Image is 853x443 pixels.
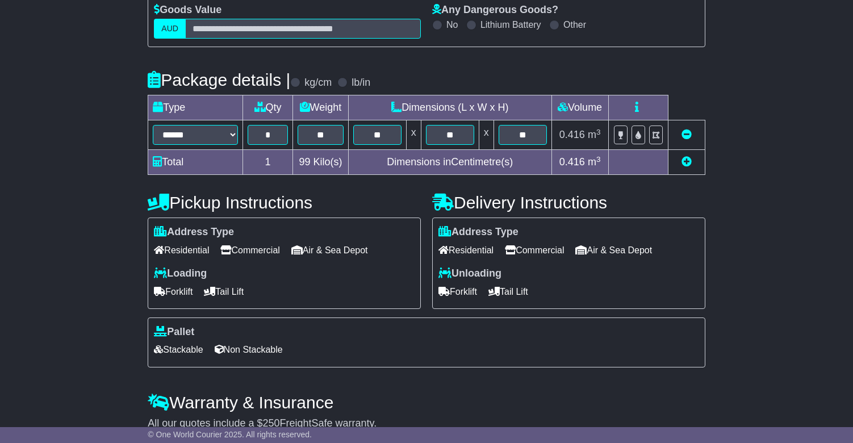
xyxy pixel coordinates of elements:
h4: Warranty & Insurance [148,393,705,412]
td: Dimensions (L x W x H) [348,95,551,120]
span: 0.416 [559,156,585,168]
label: Lithium Battery [480,19,541,30]
td: Volume [551,95,608,120]
span: 99 [299,156,310,168]
td: 1 [243,150,293,175]
label: AUD [154,19,186,39]
label: Address Type [438,226,519,239]
label: Loading [154,268,207,280]
span: m [588,129,601,140]
span: Residential [154,241,209,259]
label: Goods Value [154,4,221,16]
td: x [479,120,494,150]
label: kg/cm [304,77,332,89]
span: Commercial [505,241,564,259]
div: All our quotes include a $ FreightSafe warranty. [148,417,705,430]
span: Residential [438,241,494,259]
sup: 3 [596,155,601,164]
label: Unloading [438,268,501,280]
label: Pallet [154,326,194,338]
label: lb/in [352,77,370,89]
td: Qty [243,95,293,120]
label: Any Dangerous Goods? [432,4,558,16]
h4: Package details | [148,70,290,89]
span: © One World Courier 2025. All rights reserved. [148,430,312,439]
span: Tail Lift [488,283,528,300]
span: Non Stackable [215,341,283,358]
h4: Pickup Instructions [148,193,421,212]
span: Forklift [438,283,477,300]
td: Weight [292,95,348,120]
span: Commercial [220,241,279,259]
span: 250 [262,417,279,429]
sup: 3 [596,128,601,136]
span: Air & Sea Depot [291,241,368,259]
label: Other [563,19,586,30]
span: Stackable [154,341,203,358]
span: 0.416 [559,129,585,140]
span: Tail Lift [204,283,244,300]
a: Add new item [681,156,692,168]
span: m [588,156,601,168]
td: Dimensions in Centimetre(s) [348,150,551,175]
span: Forklift [154,283,193,300]
h4: Delivery Instructions [432,193,705,212]
td: Total [148,150,243,175]
td: x [406,120,421,150]
label: Address Type [154,226,234,239]
label: No [446,19,458,30]
a: Remove this item [681,129,692,140]
td: Kilo(s) [292,150,348,175]
span: Air & Sea Depot [575,241,652,259]
td: Type [148,95,243,120]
